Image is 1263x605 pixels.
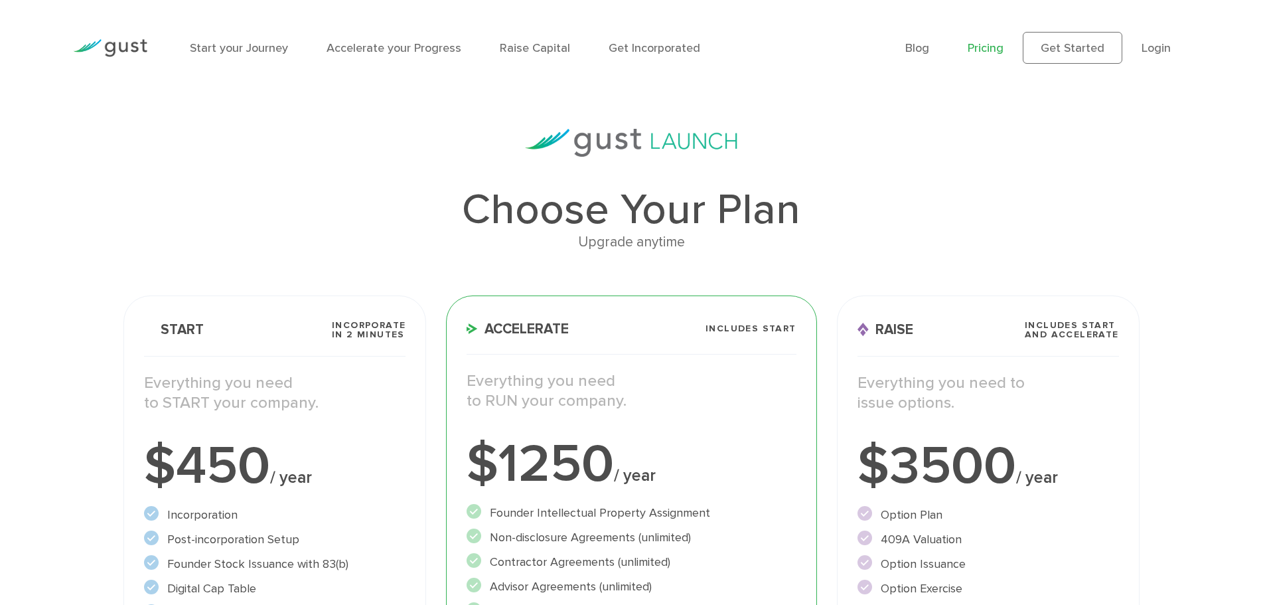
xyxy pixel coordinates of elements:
[190,41,288,55] a: Start your Journey
[467,578,796,596] li: Advisor Agreements (unlimited)
[332,321,406,339] span: Incorporate in 2 Minutes
[144,555,406,573] li: Founder Stock Issuance with 83(b)
[467,553,796,571] li: Contractor Agreements (unlimited)
[144,373,406,413] p: Everything you need to START your company.
[857,440,1119,493] div: $3500
[123,189,1139,231] h1: Choose Your Plan
[905,41,929,55] a: Blog
[857,373,1119,413] p: Everything you need to issue options.
[1142,41,1171,55] a: Login
[467,438,796,491] div: $1250
[500,41,570,55] a: Raise Capital
[857,555,1119,573] li: Option Issuance
[609,41,700,55] a: Get Incorporated
[467,371,796,411] p: Everything you need to RUN your company.
[467,323,478,334] img: Accelerate Icon
[327,41,461,55] a: Accelerate your Progress
[73,39,147,57] img: Gust Logo
[857,323,913,337] span: Raise
[857,506,1119,524] li: Option Plan
[123,231,1139,254] div: Upgrade anytime
[614,466,656,485] span: / year
[525,129,737,157] img: gust-launch-logos.svg
[968,41,1003,55] a: Pricing
[467,322,569,336] span: Accelerate
[1025,321,1119,339] span: Includes START and ACCELERATE
[857,580,1119,598] li: Option Exercise
[467,504,796,522] li: Founder Intellectual Property Assignment
[1016,468,1058,487] span: / year
[467,529,796,547] li: Non-disclosure Agreements (unlimited)
[144,440,406,493] div: $450
[270,468,312,487] span: / year
[1023,32,1122,64] a: Get Started
[857,323,869,337] img: Raise Icon
[144,323,204,337] span: Start
[706,324,796,333] span: Includes START
[144,580,406,598] li: Digital Cap Table
[144,506,406,524] li: Incorporation
[857,531,1119,549] li: 409A Valuation
[144,531,406,549] li: Post-incorporation Setup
